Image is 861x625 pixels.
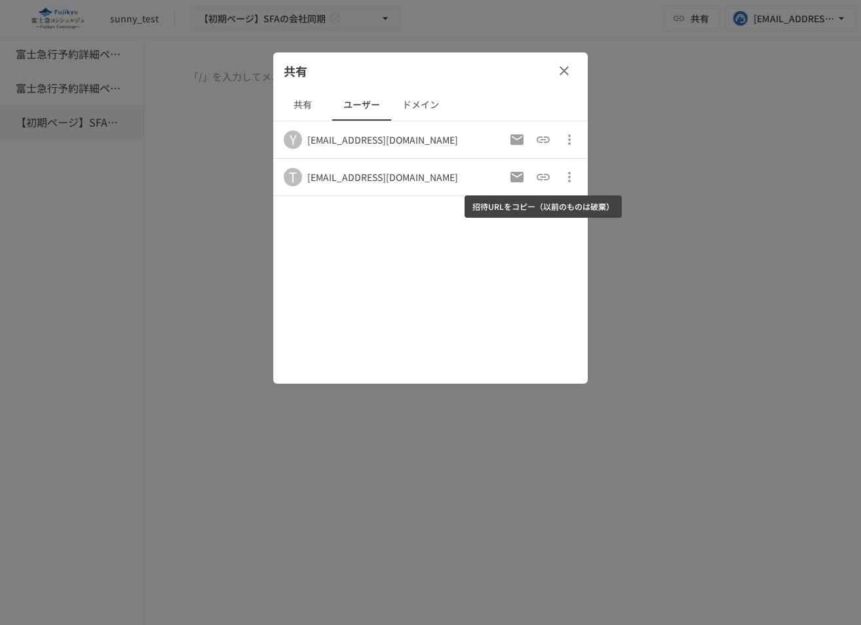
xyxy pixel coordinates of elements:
button: 招待URLをコピー（以前のものは破棄） [530,164,556,190]
div: 共有 [273,52,588,89]
div: [EMAIL_ADDRESS][DOMAIN_NAME] [307,133,458,146]
button: ドメイン [391,89,450,121]
div: 招待URLをコピー（以前のものは破棄） [465,195,622,218]
button: 招待メールの再送 [504,127,530,153]
button: 招待URLをコピー（以前のものは破棄） [530,127,556,153]
div: [EMAIL_ADDRESS][DOMAIN_NAME] [307,171,458,184]
button: ユーザー [332,89,391,121]
button: 招待メールの再送 [504,164,530,190]
div: T [284,168,302,186]
button: 共有 [273,89,332,121]
div: Y [284,131,302,149]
